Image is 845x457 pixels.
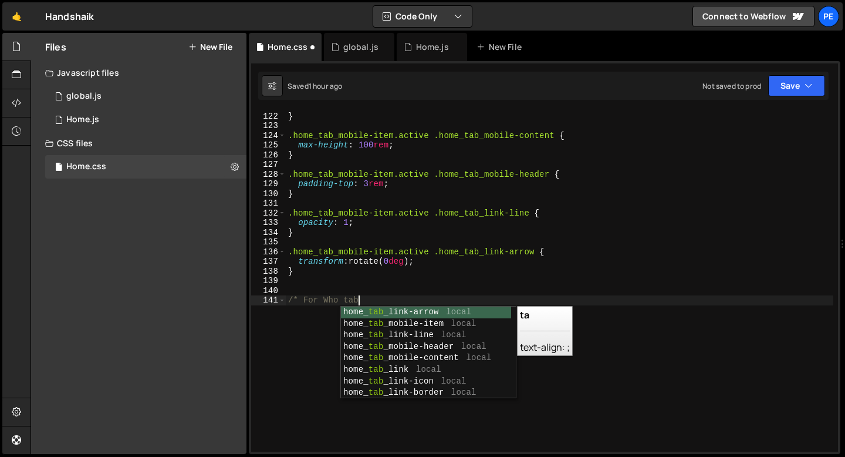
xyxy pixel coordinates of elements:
[31,61,246,85] div: Javascript files
[251,179,286,189] div: 129
[251,237,286,247] div: 135
[309,81,343,91] div: 1 hour ago
[251,257,286,267] div: 137
[251,160,286,170] div: 127
[251,267,286,277] div: 138
[702,81,761,91] div: Not saved to prod
[251,286,286,296] div: 140
[251,189,286,199] div: 130
[373,6,472,27] button: Code Only
[251,150,286,160] div: 126
[66,91,102,102] div: global.js
[818,6,839,27] a: Pe
[251,112,286,122] div: 122
[268,41,307,53] div: Home.css
[251,218,286,228] div: 133
[251,276,286,286] div: 139
[251,228,286,238] div: 134
[45,108,246,132] div: 16572/45051.js
[520,308,529,321] b: ta
[476,41,526,53] div: New File
[66,162,106,172] div: Home.css
[517,306,573,356] div: text-align: ;
[768,75,825,96] button: Save
[2,2,31,31] a: 🤙
[45,41,66,53] h2: Files
[45,85,246,108] div: 16572/45061.js
[251,140,286,150] div: 125
[251,170,286,180] div: 128
[251,247,286,257] div: 136
[251,209,286,219] div: 132
[251,131,286,141] div: 124
[188,42,232,52] button: New File
[31,132,246,155] div: CSS files
[45,155,246,179] div: 16572/45056.css
[692,6,814,27] a: Connect to Webflow
[343,41,378,53] div: global.js
[251,295,286,305] div: 141
[66,115,99,125] div: Home.js
[45,9,94,23] div: Handshaik
[251,199,286,209] div: 131
[288,81,342,91] div: Saved
[251,121,286,131] div: 123
[416,41,449,53] div: Home.js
